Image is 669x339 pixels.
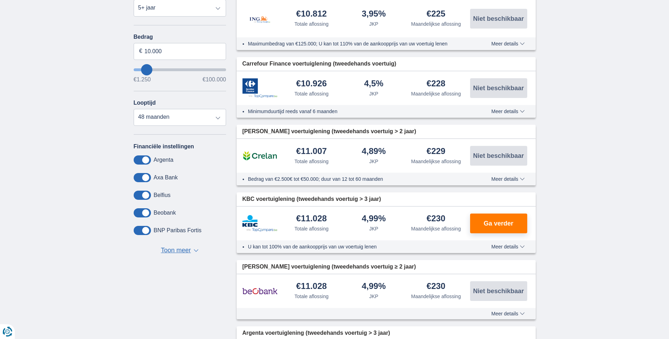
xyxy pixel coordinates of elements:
[154,210,176,216] label: Beobank
[470,214,527,233] button: Ga verder
[362,282,386,291] div: 4,99%
[470,9,527,29] button: Niet beschikbaar
[486,244,530,249] button: Meer details
[242,7,278,30] img: product.pl.alt ING
[362,147,386,156] div: 4,89%
[134,68,226,71] input: wantToBorrow
[154,174,178,181] label: Axa Bank
[369,20,378,27] div: JKP
[296,10,327,19] div: €10.812
[154,227,202,234] label: BNP Paribas Fortis
[427,147,445,156] div: €229
[486,311,530,316] button: Meer details
[296,214,327,224] div: €11.028
[248,40,466,47] li: Maximumbedrag van €125.000; U kan tot 110% van de aankoopprijs van uw voertuig lenen
[411,90,461,97] div: Maandelijkse aflossing
[491,311,524,316] span: Meer details
[369,225,378,232] div: JKP
[154,192,171,198] label: Belfius
[159,246,201,255] button: Toon meer ▼
[411,20,461,27] div: Maandelijkse aflossing
[470,281,527,301] button: Niet beschikbaar
[491,41,524,46] span: Meer details
[242,195,381,203] span: KBC voertuiglening (tweedehands voertuig > 3 jaar)
[427,214,445,224] div: €230
[369,158,378,165] div: JKP
[411,225,461,232] div: Maandelijkse aflossing
[242,60,396,68] span: Carrefour Finance voertuiglening (tweedehands voertuig)
[134,77,151,82] span: €1.250
[242,282,278,300] img: product.pl.alt Beobank
[369,90,378,97] div: JKP
[411,158,461,165] div: Maandelijkse aflossing
[294,225,329,232] div: Totale aflossing
[242,147,278,165] img: product.pl.alt Crelan
[486,109,530,114] button: Meer details
[362,10,386,19] div: 3,95%
[491,244,524,249] span: Meer details
[242,128,416,136] span: [PERSON_NAME] voertuiglening (tweedehands voertuig > 2 jaar)
[296,147,327,156] div: €11.007
[473,288,524,294] span: Niet beschikbaar
[473,85,524,91] span: Niet beschikbaar
[248,108,466,115] li: Minimumduurtijd reeds vanaf 6 maanden
[134,143,194,150] label: Financiële instellingen
[362,214,386,224] div: 4,99%
[369,293,378,300] div: JKP
[242,215,278,232] img: product.pl.alt KBC
[296,79,327,89] div: €10.926
[194,249,199,252] span: ▼
[294,293,329,300] div: Totale aflossing
[473,153,524,159] span: Niet beschikbaar
[248,243,466,250] li: U kan tot 100% van de aankoopprijs van uw voertuig lenen
[491,109,524,114] span: Meer details
[294,90,329,97] div: Totale aflossing
[242,329,390,337] span: Argenta voertuiglening (tweedehands voertuig > 3 jaar)
[294,20,329,27] div: Totale aflossing
[470,78,527,98] button: Niet beschikbaar
[486,176,530,182] button: Meer details
[242,78,278,98] img: product.pl.alt Carrefour Finance
[483,220,513,227] span: Ga verder
[473,16,524,22] span: Niet beschikbaar
[154,157,174,163] label: Argenta
[134,100,156,106] label: Looptijd
[134,34,226,40] label: Bedrag
[248,175,466,183] li: Bedrag van €2.500€ tot €50.000; duur van 12 tot 60 maanden
[427,282,445,291] div: €230
[296,282,327,291] div: €11.028
[294,158,329,165] div: Totale aflossing
[242,263,416,271] span: [PERSON_NAME] voertuiglening (tweedehands voertuig ≥ 2 jaar)
[491,177,524,181] span: Meer details
[364,79,383,89] div: 4,5%
[202,77,226,82] span: €100.000
[486,41,530,47] button: Meer details
[427,79,445,89] div: €228
[411,293,461,300] div: Maandelijkse aflossing
[161,246,191,255] span: Toon meer
[139,47,142,55] span: €
[470,146,527,166] button: Niet beschikbaar
[427,10,445,19] div: €225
